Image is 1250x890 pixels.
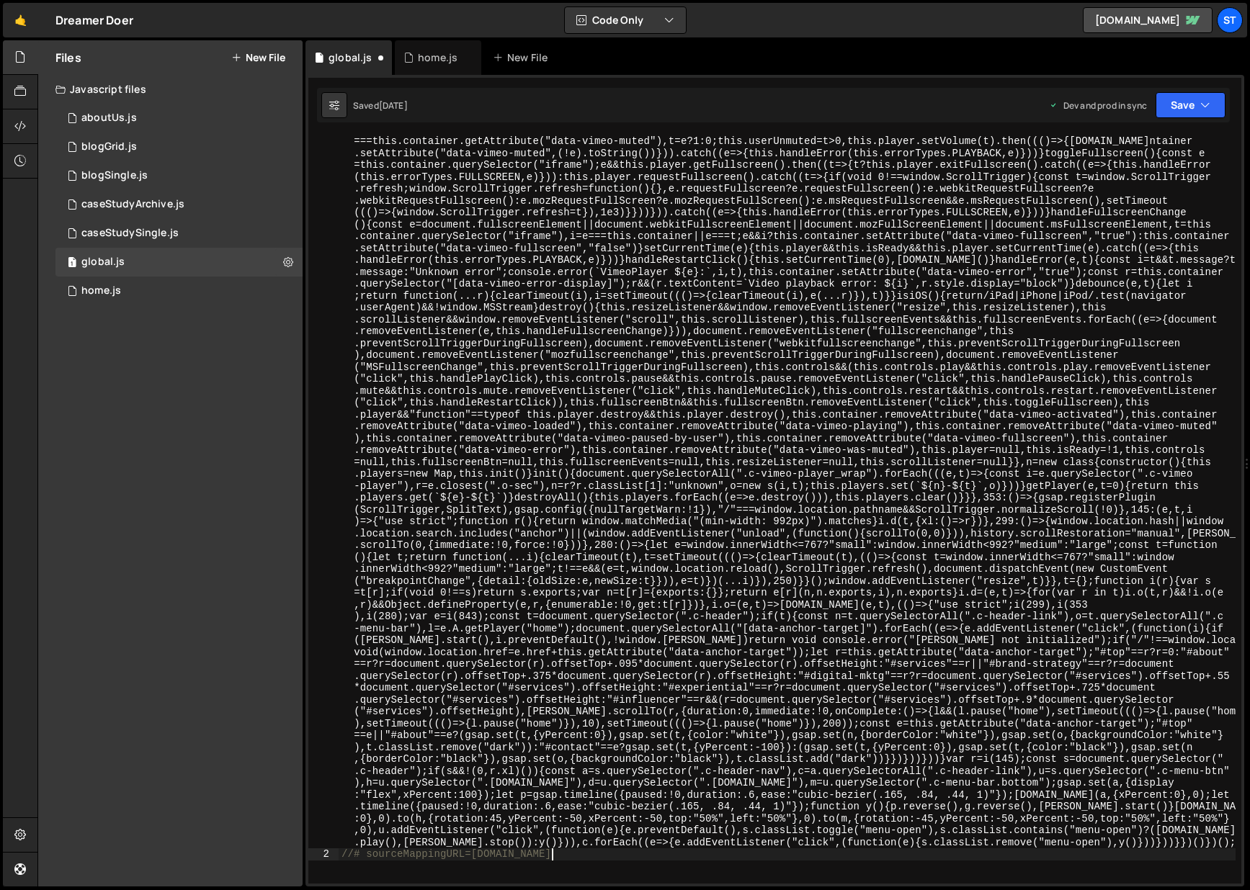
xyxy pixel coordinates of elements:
div: Dreamer Doer [55,12,133,29]
button: Save [1156,92,1226,118]
div: blogSingle.js [81,169,148,182]
div: global.js [81,256,125,269]
div: 14607/41637.js [55,219,303,248]
div: caseStudyArchive.js [81,198,184,211]
span: 1 [68,258,76,269]
a: ST [1217,7,1243,33]
div: 14607/41446.js [55,190,303,219]
div: 14607/37969.js [55,277,303,305]
div: global.js [329,50,372,65]
div: 2 [308,848,339,860]
button: New File [231,52,285,63]
div: 14607/37968.js [55,248,303,277]
div: [DATE] [379,99,408,112]
div: New File [493,50,553,65]
h2: Files [55,50,81,66]
div: caseStudySingle.js [81,227,179,240]
div: blogGrid.js [81,140,137,153]
div: Saved [353,99,408,112]
div: 14607/42624.js [55,104,303,132]
div: home.js [418,50,457,65]
a: [DOMAIN_NAME] [1083,7,1213,33]
div: aboutUs.js [81,112,137,125]
div: home.js [81,284,121,297]
div: 14607/41073.js [55,132,303,161]
div: Javascript files [38,75,303,104]
a: 🤙 [3,3,38,37]
div: 14607/41089.js [55,161,303,190]
button: Code Only [565,7,686,33]
div: Dev and prod in sync [1049,99,1147,112]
